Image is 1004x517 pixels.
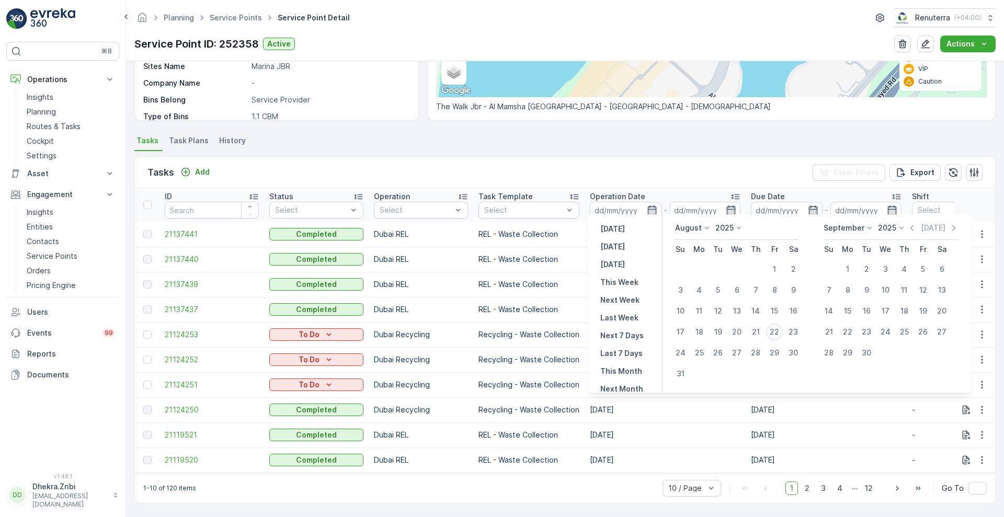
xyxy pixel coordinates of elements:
[252,61,407,72] p: Marina JBR
[915,324,931,340] div: 26
[672,282,689,298] div: 3
[269,328,363,341] button: To Do
[710,282,726,298] div: 5
[766,344,783,361] div: 29
[473,422,585,447] td: REL - Waste Collection
[143,456,152,464] div: Toggle Row Selected
[164,13,194,22] a: Planning
[296,405,337,415] p: Completed
[820,303,837,319] div: 14
[296,455,337,465] p: Completed
[785,303,802,319] div: 16
[746,447,907,473] td: [DATE]
[785,481,798,495] span: 1
[27,151,56,161] p: Settings
[600,313,638,323] p: Last Week
[596,258,629,271] button: Tomorrow
[838,240,857,259] th: Monday
[672,303,689,319] div: 10
[374,191,410,202] p: Operation
[914,240,932,259] th: Friday
[933,261,950,278] div: 6
[252,78,407,88] p: -
[473,247,585,272] td: REL - Waste Collection
[746,240,765,259] th: Thursday
[6,163,119,184] button: Asset
[143,431,152,439] div: Toggle Row Selected
[252,95,407,105] p: Service Provider
[6,364,119,385] a: Documents
[296,229,337,239] p: Completed
[143,330,152,339] div: Toggle Row Selected
[9,487,26,503] div: DD
[269,228,363,240] button: Completed
[165,279,259,290] a: 21137439
[942,483,964,493] span: Go To
[932,240,951,259] th: Saturday
[915,282,931,298] div: 12
[269,404,363,416] button: Completed
[27,168,98,179] p: Asset
[27,370,115,380] p: Documents
[269,429,363,441] button: Completed
[946,39,975,49] p: Actions
[600,242,625,252] p: [DATE]
[27,328,96,338] p: Events
[165,191,172,202] p: ID
[710,324,726,340] div: 19
[590,191,645,202] p: Operation Date
[165,430,259,440] a: 21119521
[585,397,746,422] td: [DATE]
[296,304,337,315] p: Completed
[165,229,259,239] a: 21137441
[785,261,802,278] div: 2
[32,492,108,509] p: [EMAIL_ADDRESS][DOMAIN_NAME]
[820,282,837,298] div: 7
[766,282,783,298] div: 8
[165,329,259,340] a: 21124253
[858,261,875,278] div: 2
[299,354,320,365] p: To Do
[912,191,929,202] p: Shift
[896,282,912,298] div: 11
[22,205,119,220] a: Insights
[6,69,119,90] button: Operations
[839,324,856,340] div: 22
[910,167,934,178] p: Export
[143,280,152,289] div: Toggle Row Selected
[473,297,585,322] td: REL - Waste Collection
[143,255,152,263] div: Toggle Row Selected
[165,380,259,390] a: 21124251
[263,38,295,50] button: Active
[30,8,75,29] img: logo_light-DOdMpM7g.png
[27,280,76,291] p: Pricing Engine
[600,348,643,359] p: Last 7 Days
[877,261,894,278] div: 3
[710,344,726,361] div: 26
[296,279,337,290] p: Completed
[473,222,585,247] td: REL - Waste Collection
[765,240,784,259] th: Friday
[22,263,119,278] a: Orders
[933,324,950,340] div: 27
[296,254,337,265] p: Completed
[473,272,585,297] td: REL - Waste Collection
[32,481,108,492] p: Dhekra.Zribi
[671,240,690,259] th: Sunday
[816,481,830,495] span: 3
[143,230,152,238] div: Toggle Row Selected
[478,191,533,202] p: Task Template
[877,324,894,340] div: 24
[165,304,259,315] a: 21137437
[600,224,625,234] p: [DATE]
[728,303,745,319] div: 13
[22,148,119,163] a: Settings
[299,329,320,340] p: To Do
[590,202,661,219] input: dd/mm/yyyy
[143,61,247,72] p: Sites Name
[275,205,347,215] p: Select
[839,261,856,278] div: 1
